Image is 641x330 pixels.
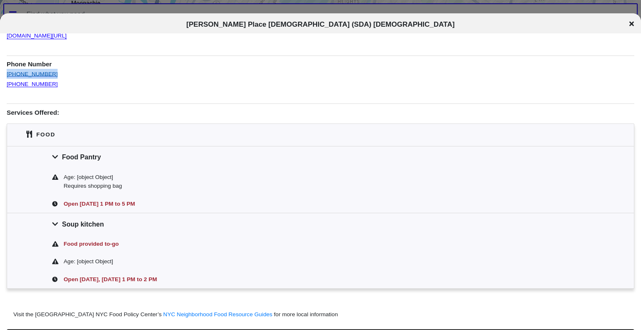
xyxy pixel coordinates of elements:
span: [PERSON_NAME] Place [DEMOGRAPHIC_DATA] (SDA) [DEMOGRAPHIC_DATA] [187,20,455,28]
div: Age: [object Object] [64,173,589,182]
div: Age: [object Object] [64,257,589,266]
div: Requires shopping bag [64,181,589,191]
div: Soup kitchen [7,213,634,235]
a: [PHONE_NUMBER] [7,64,58,78]
div: Food provided to-go [62,239,589,249]
div: Open [DATE] 1 PM to 5 PM [62,199,589,209]
div: Visit the [GEOGRAPHIC_DATA] NYC Food Policy Center’s for more local information [13,310,338,319]
div: Food [36,130,56,139]
h1: Services Offered: [7,103,634,117]
div: Food Pantry [7,146,634,169]
a: NYC Neighborhood Food Resource Guides [163,311,272,317]
a: [PHONE_NUMBER] [7,74,58,88]
div: Open [DATE], [DATE] 1 PM to 2 PM [62,275,589,284]
h1: Phone Number [7,55,634,69]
